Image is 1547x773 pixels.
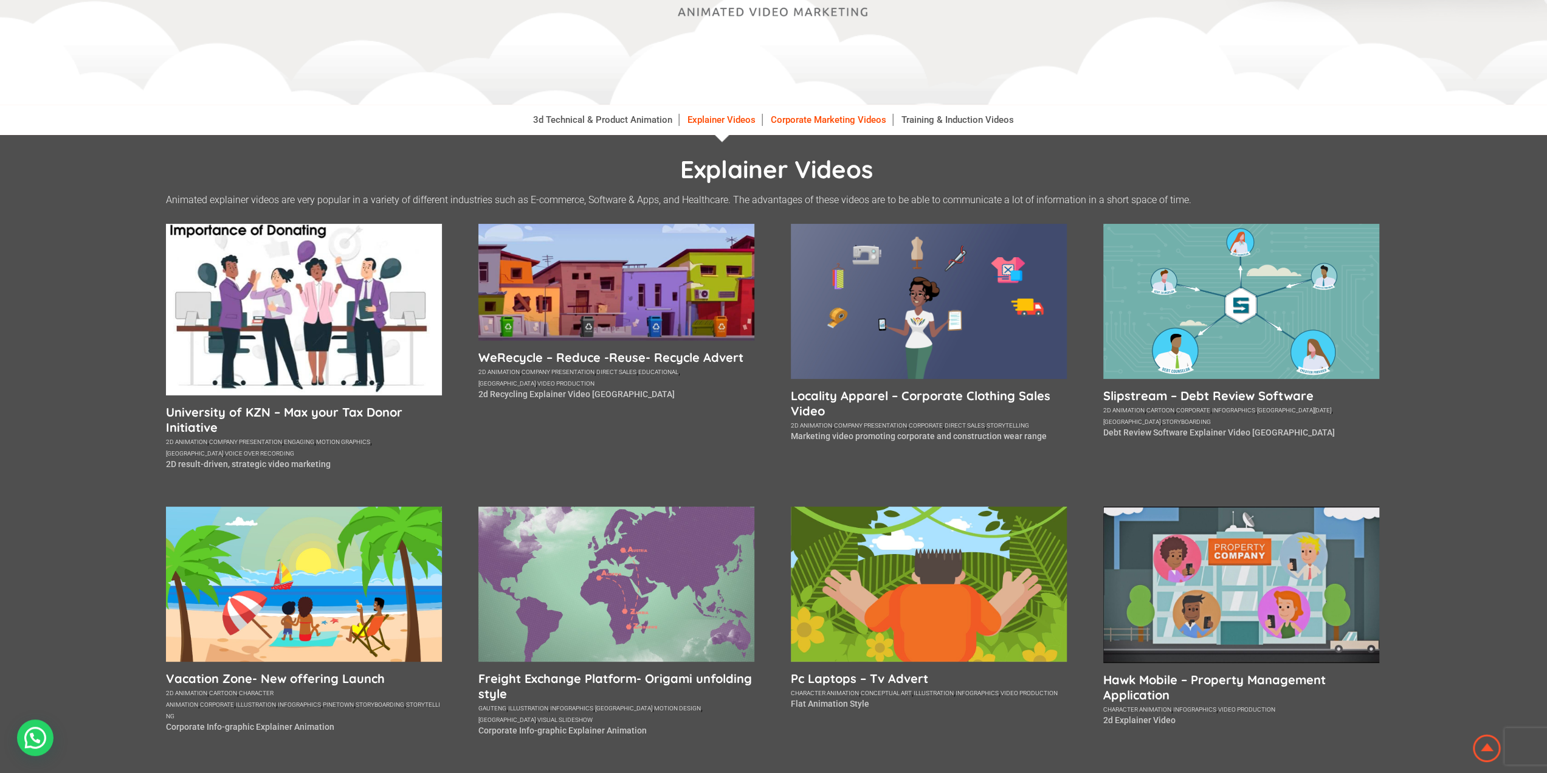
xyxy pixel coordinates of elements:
[1103,702,1379,714] div: , ,
[166,690,274,708] a: character animation
[791,418,1067,430] div: , , , ,
[478,726,754,735] p: Corporate Info-graphic Explainer Animation
[1146,407,1174,414] a: cartoon
[478,365,754,388] div: , , , , ,
[1470,732,1503,764] img: Animation Studio South Africa
[861,690,912,696] a: conceptual art
[909,422,943,429] a: corporate
[1173,706,1216,713] a: infographics
[166,686,442,721] div: , , , , , , , ,
[987,422,1029,429] a: storytelling
[225,450,294,457] a: voice over recording
[478,671,754,701] a: Freight Exchange Platform- Origami unfolding style
[638,369,678,375] a: educational
[1103,388,1379,403] a: Slipstream – Debt Review Software
[166,690,207,696] a: 2d animation
[1218,706,1275,713] a: video production
[1103,428,1379,437] p: Debt Review Software Explainer Video [GEOGRAPHIC_DATA]
[522,369,594,375] a: company presentation
[1103,706,1171,713] a: character animation
[791,422,832,429] a: 2d animation
[791,388,1067,418] a: Locality Apparel – Corporate Clothing Sales Video
[1212,407,1255,414] a: infographics
[236,701,276,708] a: illustration
[478,380,536,387] a: [GEOGRAPHIC_DATA]
[550,705,593,712] a: infographics
[595,705,652,712] a: [GEOGRAPHIC_DATA]
[945,422,985,429] a: direct sales
[508,705,548,712] a: illustration
[1103,715,1379,725] p: 2d Explainer Video
[765,114,893,126] a: Corporate Marketing Videos
[166,438,207,445] a: 2d animation
[200,701,234,708] a: corporate
[537,716,593,723] a: visual slideshow
[166,450,223,457] a: [GEOGRAPHIC_DATA]
[1162,418,1211,425] a: storyboarding
[791,431,1067,441] p: Marketing video promoting corporate and construction wear range
[791,671,1067,686] a: Pc Laptops – Tv Advert
[596,369,636,375] a: direct sales
[1103,403,1379,426] div: , , , , , ,
[284,438,314,445] a: engaging
[478,716,536,723] a: [GEOGRAPHIC_DATA]
[278,701,321,708] a: infographics
[166,435,442,458] div: , , , , ,
[172,154,1382,184] h1: Explainer Videos
[166,722,442,732] p: Corporate Info-graphic Explainer Animation
[478,369,520,375] a: 2d animation
[654,705,701,712] a: motion design
[323,701,354,708] a: pinetown
[209,438,282,445] a: company presentation
[791,699,1067,709] p: Flat Animation Style
[166,459,442,469] p: 2D result-driven, strategic video marketing
[1001,690,1058,696] a: video production
[895,114,1020,126] a: Training & Induction Videos
[166,404,442,435] a: University of KZN – Max your Tax Donor Initiative
[1176,407,1210,414] a: corporate
[478,350,754,365] a: WeRecycle – Reduce -Reuse- Recycle Advert
[791,690,859,696] a: character animation
[527,114,679,126] a: 3d Technical & Product Animation
[316,438,370,445] a: motion graphics
[791,686,1067,698] div: , , , ,
[166,701,440,719] a: storytelling
[834,422,907,429] a: company presentation
[209,690,237,696] a: cartoon
[914,690,954,696] a: illustration
[1103,672,1379,702] a: Hawk Mobile – Property Management Application
[166,671,442,686] a: Vacation Zone- New offering Launch
[1103,407,1145,414] a: 2d animation
[537,380,594,387] a: video production
[956,690,999,696] a: infographics
[681,114,762,126] a: Explainer Videos
[478,389,754,399] p: 2d Recycling Explainer Video [GEOGRAPHIC_DATA]
[478,705,506,712] a: gauteng
[1103,418,1160,425] a: [GEOGRAPHIC_DATA]
[1257,407,1331,414] a: [GEOGRAPHIC_DATA][DATE]
[166,194,1382,206] p: Animated explainer videos are very popular in a variety of different industries such as E-commerc...
[356,701,404,708] a: storyboarding
[478,701,754,724] div: , , , , , ,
